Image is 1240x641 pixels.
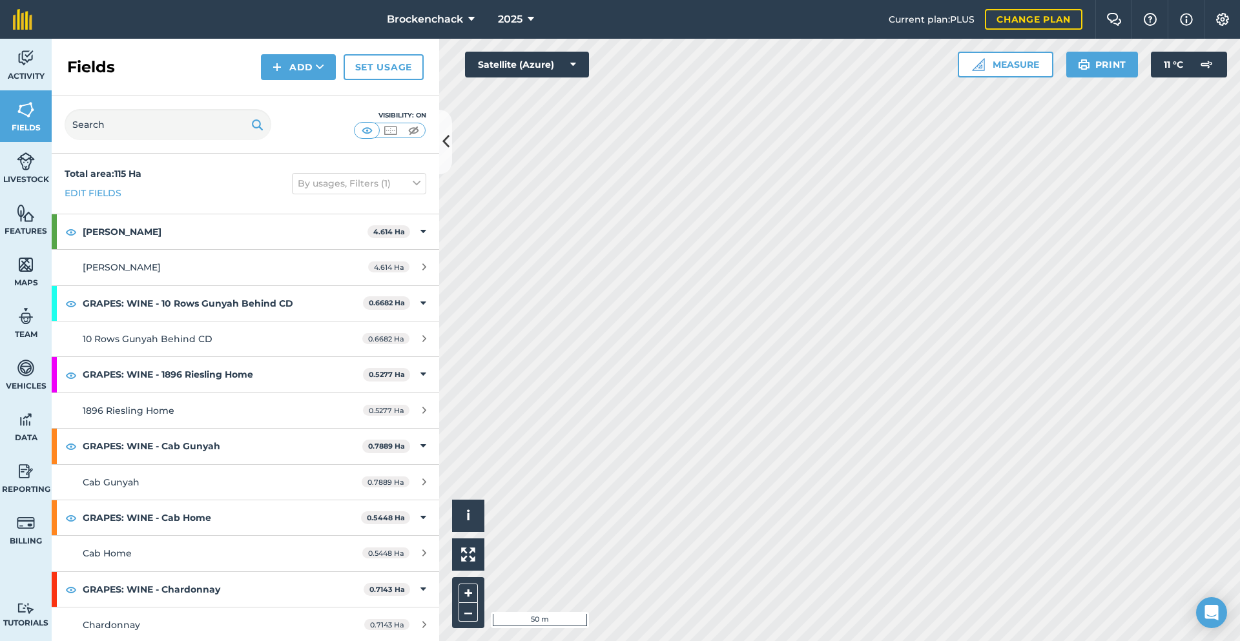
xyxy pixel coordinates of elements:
[52,465,439,500] a: Cab Gunyah0.7889 Ha
[17,255,35,274] img: svg+xml;base64,PHN2ZyB4bWxucz0iaHR0cDovL3d3dy53My5vcmcvMjAwMC9zdmciIHdpZHRoPSI1NiIgaGVpZ2h0PSI2MC...
[251,117,263,132] img: svg+xml;base64,PHN2ZyB4bWxucz0iaHR0cDovL3d3dy53My5vcmcvMjAwMC9zdmciIHdpZHRoPSIxOSIgaGVpZ2h0PSIyNC...
[362,547,409,558] span: 0.5448 Ha
[1180,12,1193,27] img: svg+xml;base64,PHN2ZyB4bWxucz0iaHR0cDovL3d3dy53My5vcmcvMjAwMC9zdmciIHdpZHRoPSIxNyIgaGVpZ2h0PSIxNy...
[368,261,409,272] span: 4.614 Ha
[985,9,1082,30] a: Change plan
[1066,52,1139,77] button: Print
[17,602,35,615] img: svg+xml;base64,PD94bWwgdmVyc2lvbj0iMS4wIiBlbmNvZGluZz0idXRmLTgiPz4KPCEtLSBHZW5lcmF0b3I6IEFkb2JlIE...
[52,214,439,249] div: [PERSON_NAME]4.614 Ha
[65,367,77,383] img: svg+xml;base64,PHN2ZyB4bWxucz0iaHR0cDovL3d3dy53My5vcmcvMjAwMC9zdmciIHdpZHRoPSIxOCIgaGVpZ2h0PSIyNC...
[83,429,362,463] strong: GRAPES: WINE - Cab Gunyah
[65,224,77,239] img: svg+xml;base64,PHN2ZyB4bWxucz0iaHR0cDovL3d3dy53My5vcmcvMjAwMC9zdmciIHdpZHRoPSIxOCIgaGVpZ2h0PSIyNC...
[1142,13,1158,26] img: A question mark icon
[367,513,405,522] strong: 0.5448 Ha
[65,168,141,179] strong: Total area : 115 Ha
[52,250,439,285] a: [PERSON_NAME]4.614 Ha
[17,152,35,171] img: svg+xml;base64,PD94bWwgdmVyc2lvbj0iMS4wIiBlbmNvZGluZz0idXRmLTgiPz4KPCEtLSBHZW5lcmF0b3I6IEFkb2JlIE...
[354,110,426,121] div: Visibility: On
[459,584,478,603] button: +
[368,442,405,451] strong: 0.7889 Ha
[83,500,361,535] strong: GRAPES: WINE - Cab Home
[17,358,35,378] img: svg+xml;base64,PD94bWwgdmVyc2lvbj0iMS4wIiBlbmNvZGluZz0idXRmLTgiPz4KPCEtLSBHZW5lcmF0b3I6IEFkb2JlIE...
[83,261,161,273] span: [PERSON_NAME]
[364,619,409,630] span: 0.7143 Ha
[52,500,439,535] div: GRAPES: WINE - Cab Home0.5448 Ha
[382,124,398,137] img: svg+xml;base64,PHN2ZyB4bWxucz0iaHR0cDovL3d3dy53My5vcmcvMjAwMC9zdmciIHdpZHRoPSI1MCIgaGVpZ2h0PSI0MC...
[52,321,439,356] a: 10 Rows Gunyah Behind CD0.6682 Ha
[465,52,589,77] button: Satellite (Azure)
[83,286,363,321] strong: GRAPES: WINE - 10 Rows Gunyah Behind CD
[65,296,77,311] img: svg+xml;base64,PHN2ZyB4bWxucz0iaHR0cDovL3d3dy53My5vcmcvMjAwMC9zdmciIHdpZHRoPSIxOCIgaGVpZ2h0PSIyNC...
[17,462,35,481] img: svg+xml;base64,PD94bWwgdmVyc2lvbj0iMS4wIiBlbmNvZGluZz0idXRmLTgiPz4KPCEtLSBHZW5lcmF0b3I6IEFkb2JlIE...
[65,109,271,140] input: Search
[362,476,409,487] span: 0.7889 Ha
[889,12,975,26] span: Current plan : PLUS
[83,619,140,631] span: Chardonnay
[273,59,282,75] img: svg+xml;base64,PHN2ZyB4bWxucz0iaHR0cDovL3d3dy53My5vcmcvMjAwMC9zdmciIHdpZHRoPSIxNCIgaGVpZ2h0PSIyNC...
[972,58,985,71] img: Ruler icon
[958,52,1053,77] button: Measure
[52,357,439,392] div: GRAPES: WINE - 1896 Riesling Home0.5277 Ha
[1164,52,1183,77] span: 11 ° C
[65,438,77,454] img: svg+xml;base64,PHN2ZyB4bWxucz0iaHR0cDovL3d3dy53My5vcmcvMjAwMC9zdmciIHdpZHRoPSIxOCIgaGVpZ2h0PSIyNC...
[83,333,212,345] span: 10 Rows Gunyah Behind CD
[1106,13,1122,26] img: Two speech bubbles overlapping with the left bubble in the forefront
[65,510,77,525] img: svg+xml;base64,PHN2ZyB4bWxucz0iaHR0cDovL3d3dy53My5vcmcvMjAwMC9zdmciIHdpZHRoPSIxOCIgaGVpZ2h0PSIyNC...
[461,547,475,562] img: Four arrows, one pointing top left, one top right, one bottom right and the last bottom left
[369,370,405,379] strong: 0.5277 Ha
[459,603,478,622] button: –
[452,500,484,532] button: i
[52,393,439,428] a: 1896 Riesling Home0.5277 Ha
[1193,52,1219,77] img: svg+xml;base64,PD94bWwgdmVyc2lvbj0iMS4wIiBlbmNvZGluZz0idXRmLTgiPz4KPCEtLSBHZW5lcmF0b3I6IEFkb2JlIE...
[406,124,422,137] img: svg+xml;base64,PHN2ZyB4bWxucz0iaHR0cDovL3d3dy53My5vcmcvMjAwMC9zdmciIHdpZHRoPSI1MCIgaGVpZ2h0PSI0MC...
[1078,57,1090,72] img: svg+xml;base64,PHN2ZyB4bWxucz0iaHR0cDovL3d3dy53My5vcmcvMjAwMC9zdmciIHdpZHRoPSIxOSIgaGVpZ2h0PSIyNC...
[52,286,439,321] div: GRAPES: WINE - 10 Rows Gunyah Behind CD0.6682 Ha
[65,582,77,597] img: svg+xml;base64,PHN2ZyB4bWxucz0iaHR0cDovL3d3dy53My5vcmcvMjAwMC9zdmciIHdpZHRoPSIxOCIgaGVpZ2h0PSIyNC...
[373,227,405,236] strong: 4.614 Ha
[498,12,522,27] span: 2025
[52,572,439,607] div: GRAPES: WINE - Chardonnay0.7143 Ha
[83,357,363,392] strong: GRAPES: WINE - 1896 Riesling Home
[13,9,32,30] img: fieldmargin Logo
[387,12,463,27] span: Brockenchack
[1215,13,1230,26] img: A cog icon
[17,100,35,119] img: svg+xml;base64,PHN2ZyB4bWxucz0iaHR0cDovL3d3dy53My5vcmcvMjAwMC9zdmciIHdpZHRoPSI1NiIgaGVpZ2h0PSI2MC...
[369,585,405,594] strong: 0.7143 Ha
[17,48,35,68] img: svg+xml;base64,PD94bWwgdmVyc2lvbj0iMS4wIiBlbmNvZGluZz0idXRmLTgiPz4KPCEtLSBHZW5lcmF0b3I6IEFkb2JlIE...
[52,429,439,463] div: GRAPES: WINE - Cab Gunyah0.7889 Ha
[83,476,139,488] span: Cab Gunyah
[261,54,336,80] button: Add
[52,536,439,571] a: Cab Home0.5448 Ha
[369,298,405,307] strong: 0.6682 Ha
[83,572,364,607] strong: GRAPES: WINE - Chardonnay
[17,203,35,223] img: svg+xml;base64,PHN2ZyB4bWxucz0iaHR0cDovL3d3dy53My5vcmcvMjAwMC9zdmciIHdpZHRoPSI1NiIgaGVpZ2h0PSI2MC...
[362,333,409,344] span: 0.6682 Ha
[83,405,174,416] span: 1896 Riesling Home
[83,214,367,249] strong: [PERSON_NAME]
[83,547,132,559] span: Cab Home
[363,405,409,416] span: 0.5277 Ha
[344,54,424,80] a: Set usage
[65,186,121,200] a: Edit fields
[17,513,35,533] img: svg+xml;base64,PD94bWwgdmVyc2lvbj0iMS4wIiBlbmNvZGluZz0idXRmLTgiPz4KPCEtLSBHZW5lcmF0b3I6IEFkb2JlIE...
[17,307,35,326] img: svg+xml;base64,PD94bWwgdmVyc2lvbj0iMS4wIiBlbmNvZGluZz0idXRmLTgiPz4KPCEtLSBHZW5lcmF0b3I6IEFkb2JlIE...
[1196,597,1227,628] div: Open Intercom Messenger
[359,124,375,137] img: svg+xml;base64,PHN2ZyB4bWxucz0iaHR0cDovL3d3dy53My5vcmcvMjAwMC9zdmciIHdpZHRoPSI1MCIgaGVpZ2h0PSI0MC...
[466,507,470,524] span: i
[67,57,115,77] h2: Fields
[1151,52,1227,77] button: 11 °C
[17,410,35,429] img: svg+xml;base64,PD94bWwgdmVyc2lvbj0iMS4wIiBlbmNvZGluZz0idXRmLTgiPz4KPCEtLSBHZW5lcmF0b3I6IEFkb2JlIE...
[292,173,426,194] button: By usages, Filters (1)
